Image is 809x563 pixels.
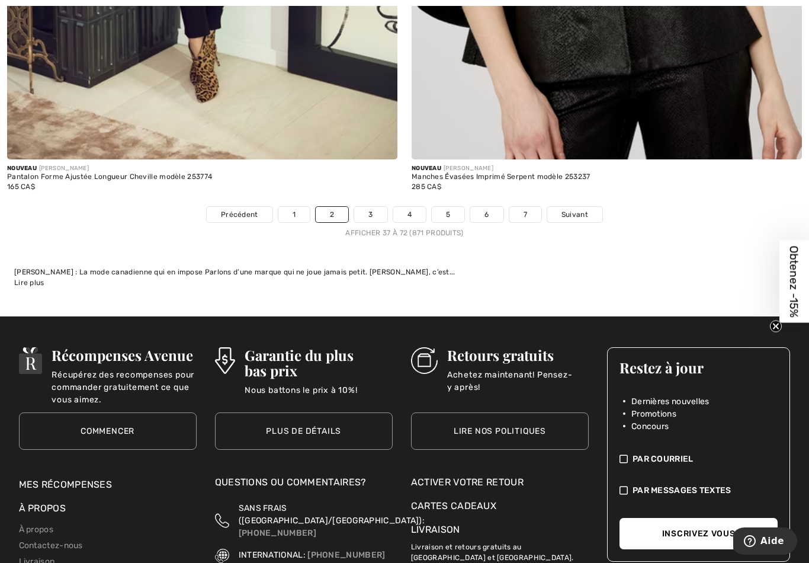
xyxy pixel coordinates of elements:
[19,540,83,551] a: Contactez-nous
[411,499,589,513] a: Cartes Cadeaux
[7,165,37,172] span: Nouveau
[631,420,669,433] span: Concours
[779,241,809,323] div: Obtenez -15%Close teaser
[7,173,212,181] div: Pantalon Forme Ajustée Longueur Cheville modèle 253774
[619,453,628,465] img: check
[509,207,541,222] a: 7
[432,207,464,222] a: 5
[633,453,694,465] span: Par Courriel
[631,395,710,408] span: Dernières nouvelles
[411,347,438,374] img: Retours gratuits
[470,207,503,222] a: 6
[316,207,348,222] a: 2
[633,484,731,497] span: Par messages textes
[619,484,628,497] img: check
[561,209,588,220] span: Suivant
[19,479,113,490] a: Mes récompenses
[619,518,778,549] button: Inscrivez vous
[447,347,589,363] h3: Retours gratuits
[447,369,589,392] p: Achetez maintenant! Pensez-y après!
[307,550,385,560] a: [PHONE_NUMBER]
[207,207,272,222] a: Précédent
[19,347,43,374] img: Récompenses Avenue
[788,246,801,318] span: Obtenez -15%
[412,173,590,181] div: Manches Évasées Imprimé Serpent modèle 253237
[14,279,44,287] span: Lire plus
[412,165,441,172] span: Nouveau
[215,475,393,495] div: Questions ou commentaires?
[619,360,778,375] h3: Restez à jour
[733,527,797,557] iframe: Ouvre un widget dans lequel vous pouvez trouver plus d’informations
[411,475,589,490] a: Activer votre retour
[393,207,426,222] a: 4
[7,183,35,191] span: 165 CA$
[547,207,602,222] a: Suivant
[221,209,258,220] span: Précédent
[278,207,310,222] a: 1
[239,528,316,538] a: [PHONE_NUMBER]
[631,408,676,420] span: Promotions
[19,524,53,535] a: À propos
[412,183,441,191] span: 285 CA$
[52,369,196,392] p: Récupérez des recompenses pour commander gratuitement ce que vous aimez.
[239,503,425,526] span: SANS FRAIS ([GEOGRAPHIC_DATA]/[GEOGRAPHIC_DATA]):
[411,537,589,563] p: Livraison et retours gratuits au [GEOGRAPHIC_DATA] et [GEOGRAPHIC_DATA].
[14,267,795,277] div: [PERSON_NAME] : La mode canadienne qui en impose Parlons d’une marque qui ne joue jamais petit. [...
[412,164,590,173] div: [PERSON_NAME]
[245,347,393,378] h3: Garantie du plus bas prix
[770,321,782,332] button: Close teaser
[215,549,229,563] img: International
[245,384,393,408] p: Nous battons le prix à 10%!
[7,164,212,173] div: [PERSON_NAME]
[19,412,197,450] a: Commencer
[354,207,387,222] a: 3
[215,347,235,374] img: Garantie du plus bas prix
[215,412,393,450] a: Plus de détails
[239,550,306,560] span: INTERNATIONAL:
[411,412,589,450] a: Lire nos politiques
[411,524,460,535] a: Livraison
[215,502,229,539] img: Sans Frais (Canada/EU)
[19,501,197,522] div: À propos
[52,347,196,363] h3: Récompenses Avenue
